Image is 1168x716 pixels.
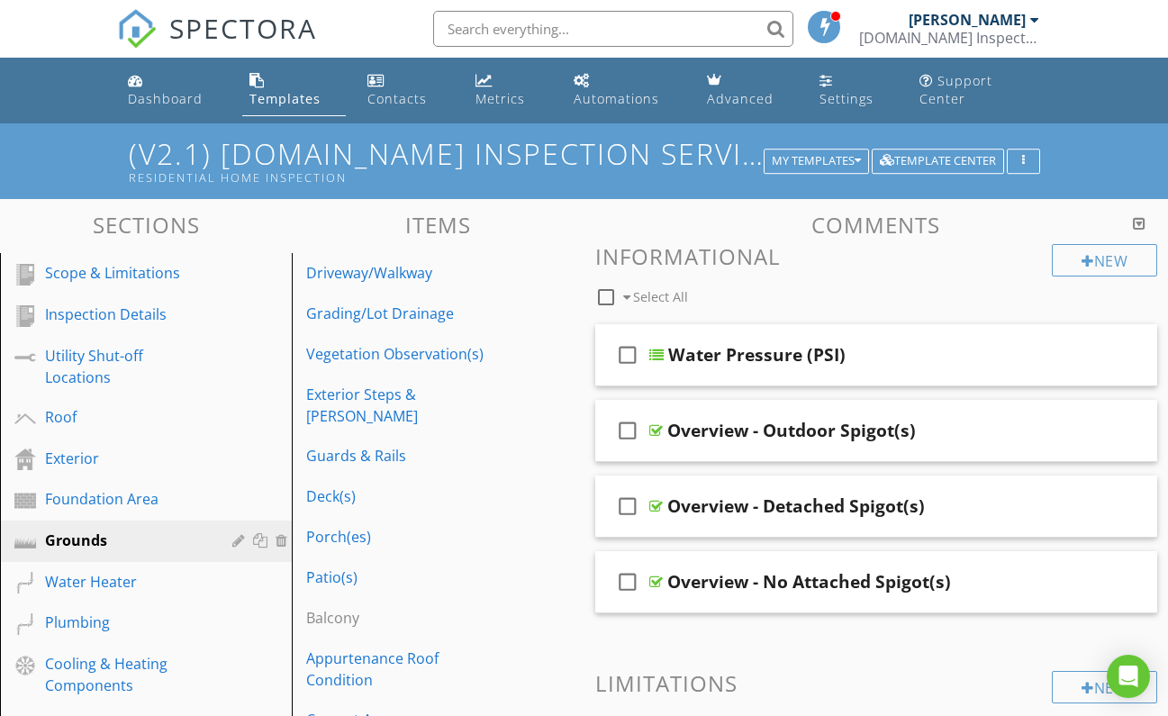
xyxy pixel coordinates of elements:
div: Appurtenance Roof Condition [306,648,507,691]
div: Patio(s) [306,566,507,588]
div: Advanced [707,90,774,107]
span: Select All [633,288,688,305]
div: Dashboard [128,90,203,107]
div: Water Pressure (PSI) [668,344,846,366]
i: check_box_outline_blank [613,560,642,603]
a: Automations (Basic) [566,65,685,116]
div: Overview - Outdoor Spigot(s) [667,420,916,441]
div: Support Center [919,72,992,107]
div: Metrics [475,90,525,107]
div: Driveway/Walkway [306,262,507,284]
a: SPECTORA [117,24,317,62]
a: Templates [242,65,346,116]
a: Advanced [700,65,798,116]
div: Home.Edu Inspection Services LLC [859,29,1039,47]
h3: Informational [595,244,1158,268]
h3: Comments [595,213,1158,237]
div: Porch(es) [306,526,507,548]
div: New [1052,671,1157,703]
a: Template Center [872,151,1004,168]
div: Exterior Steps & [PERSON_NAME] [306,384,507,427]
div: Inspection Details [45,304,206,325]
h3: Limitations [595,671,1158,695]
div: Guards & Rails [306,445,507,467]
div: Balcony [306,607,507,629]
div: Automations [574,90,659,107]
span: SPECTORA [169,9,317,47]
div: Water Heater [45,571,206,593]
div: My Templates [772,155,861,168]
div: Grounds [45,530,206,551]
div: Contacts [367,90,427,107]
div: Utility Shut-off Locations [45,345,206,388]
div: Plumbing [45,612,206,633]
i: check_box_outline_blank [613,485,642,528]
div: Residential Home Inspection [129,170,770,185]
div: Template Center [880,155,996,168]
div: [PERSON_NAME] [909,11,1026,29]
div: Templates [249,90,321,107]
div: Settings [819,90,874,107]
a: Metrics [468,65,552,116]
div: Open Intercom Messenger [1107,655,1150,698]
div: Roof [45,406,206,428]
h3: Items [292,213,584,237]
div: Grading/Lot Drainage [306,303,507,324]
div: Overview - Detached Spigot(s) [667,495,925,517]
a: Support Center [912,65,1047,116]
div: Deck(s) [306,485,507,507]
img: The Best Home Inspection Software - Spectora [117,9,157,49]
i: check_box_outline_blank [613,333,642,376]
div: New [1052,244,1157,276]
a: Contacts [360,65,454,116]
div: Scope & Limitations [45,262,206,284]
div: Exterior [45,448,206,469]
input: Search everything... [433,11,793,47]
a: Dashboard [121,65,228,116]
a: Settings [812,65,897,116]
button: My Templates [764,149,869,174]
h1: (V2.1) [DOMAIN_NAME] Inspection Services [129,138,1040,184]
div: Overview - No Attached Spigot(s) [667,571,951,593]
i: check_box_outline_blank [613,409,642,452]
div: Vegetation Observation(s) [306,343,507,365]
button: Template Center [872,149,1004,174]
div: Cooling & Heating Components [45,653,206,696]
div: Foundation Area [45,488,206,510]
